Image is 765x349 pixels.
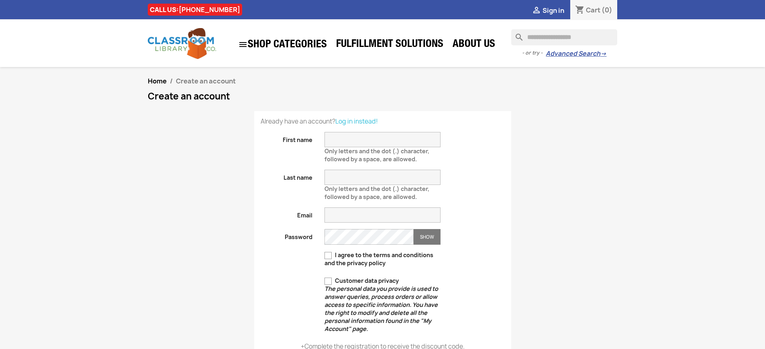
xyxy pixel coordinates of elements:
img: Classroom Library Company [148,28,216,59]
a: Advanced Search→ [546,50,606,58]
a: Home [148,77,167,85]
input: Password input [324,229,414,245]
span: Sign in [543,6,564,15]
h1: Create an account [148,91,618,101]
label: Email [255,207,319,219]
span: (0) [602,6,612,14]
span: Only letters and the dot (.) character, followed by a space, are allowed. [324,144,429,163]
span: Cart [586,6,600,14]
button: Show [414,229,441,245]
a: [PHONE_NUMBER] [179,5,240,14]
label: First name [255,132,319,144]
i:  [532,6,541,16]
em: The personal data you provide is used to answer queries, process orders or allow access to specif... [324,285,438,333]
p: Already have an account? [261,118,505,126]
a: About Us [449,37,499,53]
span: Create an account [176,77,236,85]
i:  [238,40,248,49]
label: I agree to the terms and conditions and the privacy policy [324,251,441,267]
a:  Sign in [532,6,564,15]
i: search [511,29,521,39]
input: Search [511,29,617,45]
label: Password [255,229,319,241]
a: Fulfillment Solutions [332,37,447,53]
a: SHOP CATEGORIES [234,36,331,53]
label: Customer data privacy [324,277,441,333]
span: - or try - [522,49,546,57]
label: Last name [255,170,319,182]
div: CALL US: [148,4,242,16]
i: shopping_cart [575,6,585,15]
span: → [600,50,606,58]
span: Only letters and the dot (.) character, followed by a space, are allowed. [324,182,429,201]
a: Log in instead! [335,117,378,126]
